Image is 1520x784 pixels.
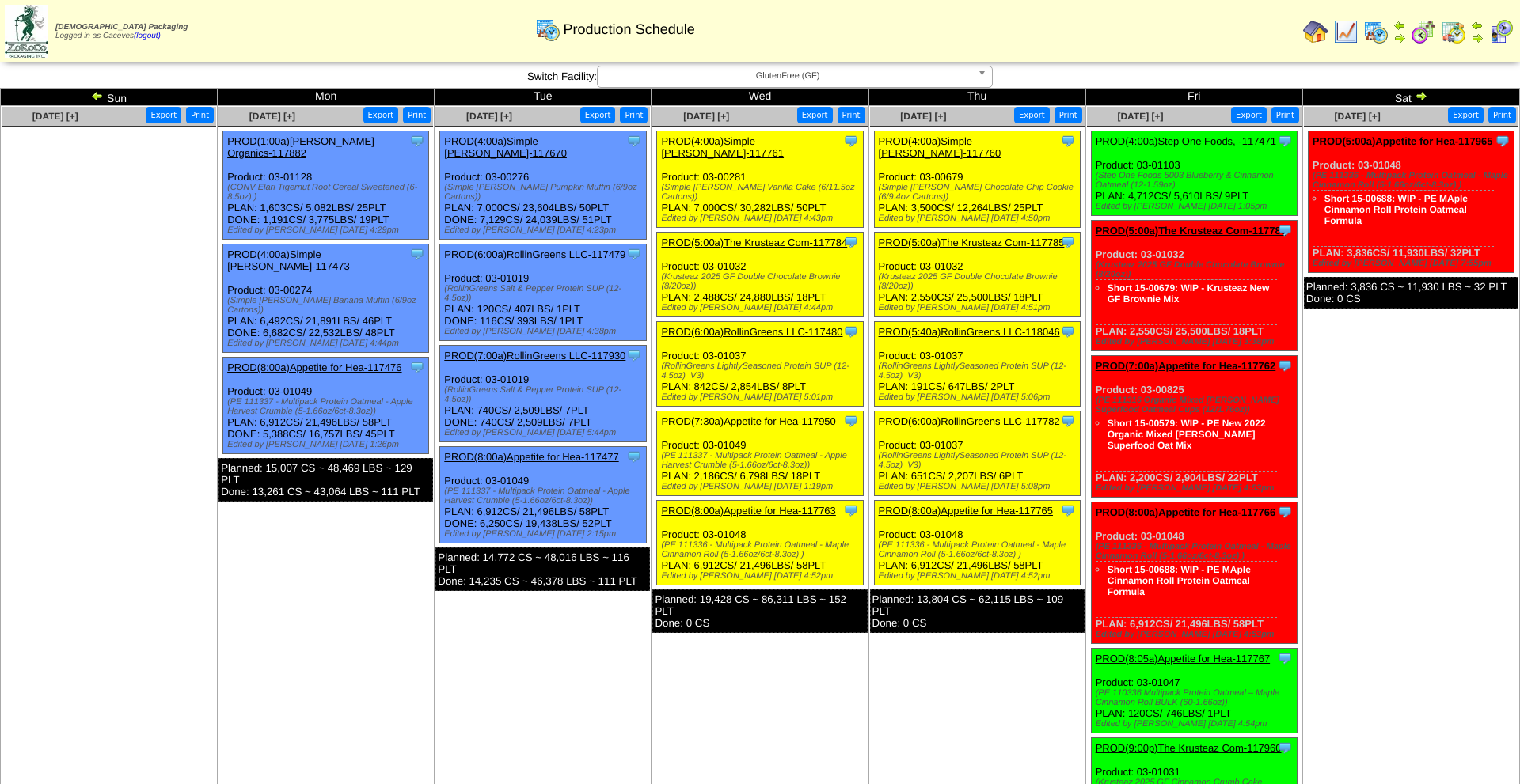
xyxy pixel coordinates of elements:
img: Tooltip [626,449,642,464]
div: Edited by [PERSON_NAME] [DATE] 4:44pm [227,339,428,348]
a: [DATE] [+] [900,111,946,122]
img: Tooltip [843,234,859,250]
div: Edited by [PERSON_NAME] [DATE] 4:29pm [227,225,428,235]
div: (RollinGreens LightlySeasoned Protein SUP (12-4.5oz) V3) [879,451,1080,470]
a: PROD(5:40a)RollinGreens LLC-118046 [879,326,1060,338]
img: Tooltip [843,413,859,429]
div: Edited by [PERSON_NAME] [DATE] 1:26pm [227,440,428,449]
div: (PE 111336 - Multipack Protein Oatmeal - Maple Cinnamon Roll (5-1.66oz/6ct-8.3oz) ) [1313,171,1514,190]
div: Edited by [PERSON_NAME] [DATE] 5:08pm [879,482,1080,491]
img: Tooltip [1277,740,1293,756]
div: Product: 03-01048 PLAN: 6,912CS / 21,496LBS / 58PLT [1091,502,1297,644]
div: Edited by [PERSON_NAME] [DATE] 4:50pm [879,214,1080,223]
div: Product: 03-00276 PLAN: 7,000CS / 23,604LBS / 50PLT DONE: 7,129CS / 24,039LBS / 51PLT [440,131,646,240]
a: PROD(8:00a)Appetite for Hea-117765 [879,505,1053,517]
a: [DATE] [+] [32,111,78,122]
a: PROD(4:00a)Simple [PERSON_NAME]-117761 [661,135,784,159]
img: arrowleft.gif [1393,19,1406,32]
a: PROD(6:00a)RollinGreens LLC-117479 [444,248,625,260]
img: calendarblend.gif [1411,19,1436,44]
div: Edited by [PERSON_NAME] [DATE] 4:53pm [1096,630,1297,639]
img: Tooltip [1277,504,1293,520]
img: arrowleft.gif [1471,19,1484,32]
a: PROD(8:00a)Appetite for Hea-117763 [661,505,835,517]
img: home.gif [1303,19,1328,44]
button: Export [146,107,181,123]
div: (Simple [PERSON_NAME] Banana Muffin (6/9oz Cartons)) [227,296,428,315]
div: Edited by [PERSON_NAME] [DATE] 4:52pm [879,571,1080,581]
a: PROD(5:00a)The Krusteaz Com-117784 [661,237,847,248]
img: arrowright.gif [1471,32,1484,44]
a: PROD(4:00a)Step One Foods, -117471 [1096,135,1276,147]
img: Tooltip [409,133,425,149]
div: Product: 03-01048 PLAN: 6,912CS / 21,496LBS / 58PLT [874,501,1080,585]
div: Edited by [PERSON_NAME] [DATE] 3:38pm [1096,337,1297,347]
td: Sat [1302,89,1519,106]
img: Tooltip [409,359,425,375]
button: Print [1054,107,1082,123]
div: Product: 03-01048 PLAN: 6,912CS / 21,496LBS / 58PLT [657,501,863,585]
div: Product: 03-01049 PLAN: 6,912CS / 21,496LBS / 58PLT DONE: 6,250CS / 19,438LBS / 52PLT [440,447,646,543]
img: arrowleft.gif [91,89,104,102]
div: Product: 03-01032 PLAN: 2,550CS / 25,500LBS / 18PLT [1091,221,1297,351]
div: Product: 03-01103 PLAN: 4,712CS / 5,610LBS / 9PLT [1091,131,1297,216]
div: (Step One Foods 5003 Blueberry & Cinnamon Oatmeal (12-1.59oz) [1096,171,1297,190]
div: Planned: 3,836 CS ~ 11,930 LBS ~ 32 PLT Done: 0 CS [1304,277,1518,309]
div: Edited by [PERSON_NAME] [DATE] 4:53pm [1096,483,1297,493]
a: [DATE] [+] [1335,111,1381,122]
td: Tue [435,89,652,106]
div: Edited by [PERSON_NAME] [DATE] 4:38pm [444,327,645,336]
img: Tooltip [1060,234,1076,250]
div: (PE 111336 - Multipack Protein Oatmeal - Maple Cinnamon Roll (5-1.66oz/6ct-8.3oz) ) [661,540,862,559]
div: Edited by [PERSON_NAME] [DATE] 7:55pm [1313,259,1514,268]
a: PROD(8:00a)Appetite for Hea-117476 [227,362,401,373]
img: line_graph.gif [1333,19,1358,44]
div: (RollinGreens Salt & Pepper Protein SUP (12-4.5oz)) [444,385,645,404]
button: Export [797,107,833,123]
span: Logged in as Caceves [55,23,188,40]
img: Tooltip [626,347,642,363]
a: PROD(4:00a)Simple [PERSON_NAME]-117473 [227,248,350,272]
a: PROD(6:00a)RollinGreens LLC-117480 [661,326,842,338]
div: Product: 03-00825 PLAN: 2,200CS / 2,904LBS / 22PLT [1091,356,1297,498]
div: Product: 03-01037 PLAN: 651CS / 2,207LBS / 6PLT [874,411,1080,496]
button: Export [1231,107,1267,123]
div: (PE 111337 - Multipack Protein Oatmeal - Apple Harvest Crumble (5-1.66oz/6ct-8.3oz)) [661,451,862,470]
a: PROD(8:00a)Appetite for Hea-117477 [444,451,618,463]
a: [DATE] [+] [1117,111,1163,122]
img: Tooltip [1277,650,1293,666]
td: Fri [1085,89,1302,106]
div: (PE 110336 Multipack Protein Oatmeal – Maple Cinnamon Roll BULK (60-1.66oz)) [1096,688,1297,707]
img: Tooltip [626,246,642,262]
img: Tooltip [1060,324,1076,339]
a: (logout) [134,32,161,40]
a: PROD(1:00a)[PERSON_NAME] Organics-117882 [227,135,374,159]
a: [DATE] [+] [249,111,295,122]
a: [DATE] [+] [466,111,512,122]
img: Tooltip [1060,502,1076,518]
button: Print [1488,107,1516,123]
div: Product: 03-00281 PLAN: 7,000CS / 30,282LBS / 50PLT [657,131,863,228]
a: PROD(8:00a)Appetite for Hea-117766 [1096,506,1276,518]
img: Tooltip [1495,133,1510,149]
a: PROD(7:00a)Appetite for Hea-117762 [1096,360,1276,372]
img: Tooltip [843,133,859,149]
a: PROD(7:00a)RollinGreens LLC-117930 [444,350,625,362]
a: PROD(9:00p)The Krusteaz Com-117960 [1096,742,1282,754]
img: calendarcustomer.gif [1488,19,1514,44]
div: Product: 03-01128 PLAN: 1,603CS / 5,082LBS / 25PLT DONE: 1,191CS / 3,775LBS / 19PLT [223,131,429,240]
button: Export [1014,107,1050,123]
div: Planned: 14,772 CS ~ 48,016 LBS ~ 116 PLT Done: 14,235 CS ~ 46,378 LBS ~ 111 PLT [435,547,650,591]
div: (PE 111337 - Multipack Protein Oatmeal - Apple Harvest Crumble (5-1.66oz/6ct-8.3oz)) [227,397,428,416]
div: (Krusteaz 2025 GF Double Chocolate Brownie (8/20oz)) [661,272,862,291]
a: Short 15-00679: WIP - Krusteaz New GF Brownie Mix [1108,282,1270,305]
div: Product: 03-00274 PLAN: 6,492CS / 21,891LBS / 46PLT DONE: 6,682CS / 22,532LBS / 48PLT [223,244,429,353]
a: [DATE] [+] [683,111,729,122]
td: Wed [652,89,868,106]
div: Product: 03-01048 PLAN: 3,836CS / 11,930LBS / 32PLT [1308,131,1514,273]
img: Tooltip [1060,133,1076,149]
a: Short 15-00688: WIP - PE MAple Cinnamon Roll Protein Oatmeal Formula [1324,193,1468,226]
